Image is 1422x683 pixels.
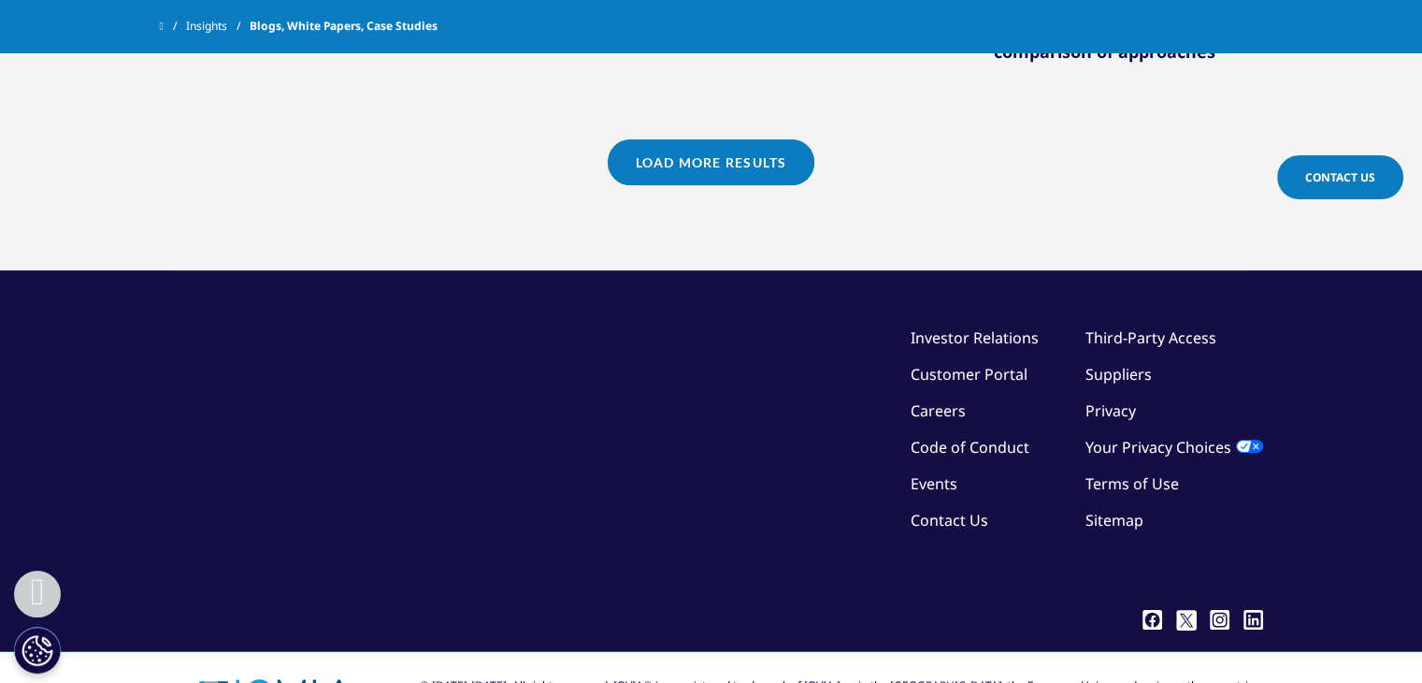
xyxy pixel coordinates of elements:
a: Insights [186,9,250,43]
span: Blogs, White Papers, Case Studies [250,9,438,43]
a: Terms of Use [1085,473,1179,494]
a: Suppliers [1085,364,1152,385]
a: Events [911,473,957,494]
a: Load More Results [608,139,814,185]
span: Contact Us [1305,169,1375,185]
a: Third-Party Access [1085,327,1216,348]
a: Customer Portal [911,364,1027,385]
a: Careers [911,400,966,421]
a: Code of Conduct [911,437,1029,458]
a: Privacy [1085,400,1136,421]
a: Contact Us [1277,155,1403,199]
a: Sitemap [1085,510,1143,530]
a: Contact Us [911,510,988,530]
a: Investor Relations [911,327,1039,348]
a: Your Privacy Choices [1085,437,1263,458]
button: Cookie 设置 [14,627,61,674]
